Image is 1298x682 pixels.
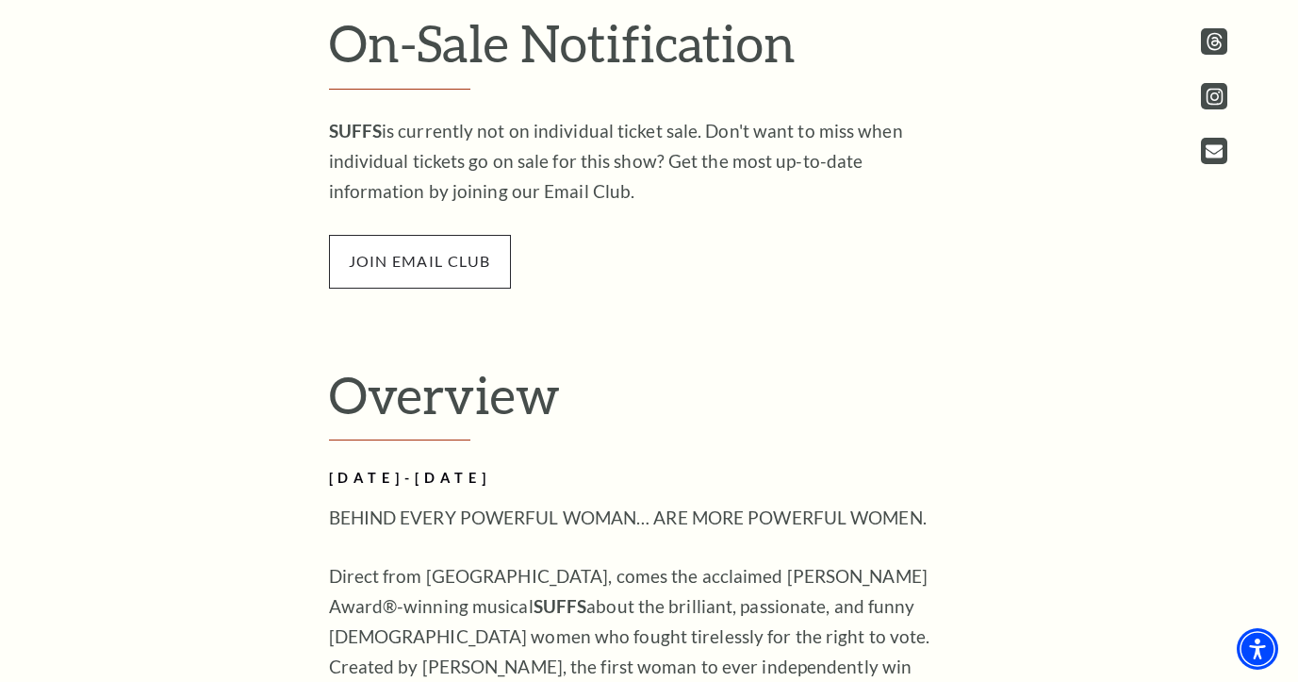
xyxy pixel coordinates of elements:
[1201,28,1227,55] a: threads.com - open in a new tab
[329,116,942,207] p: is currently not on individual ticket sale. Don't want to miss when individual tickets go on sale...
[329,249,511,271] a: join email club
[329,235,511,288] span: join email club
[329,364,970,441] h2: Overview
[1201,83,1227,109] a: instagram - open in a new tab
[329,12,970,90] h2: On-Sale Notification
[1201,138,1227,164] a: Open this option - open in a new tab
[1237,628,1278,670] div: Accessibility Menu
[329,120,383,141] strong: SUFFS
[329,503,942,533] p: BEHIND EVERY POWERFUL WOMAN… ARE MORE POWERFUL WOMEN.
[534,595,587,617] strong: SUFFS
[329,467,942,491] h2: [DATE]-[DATE]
